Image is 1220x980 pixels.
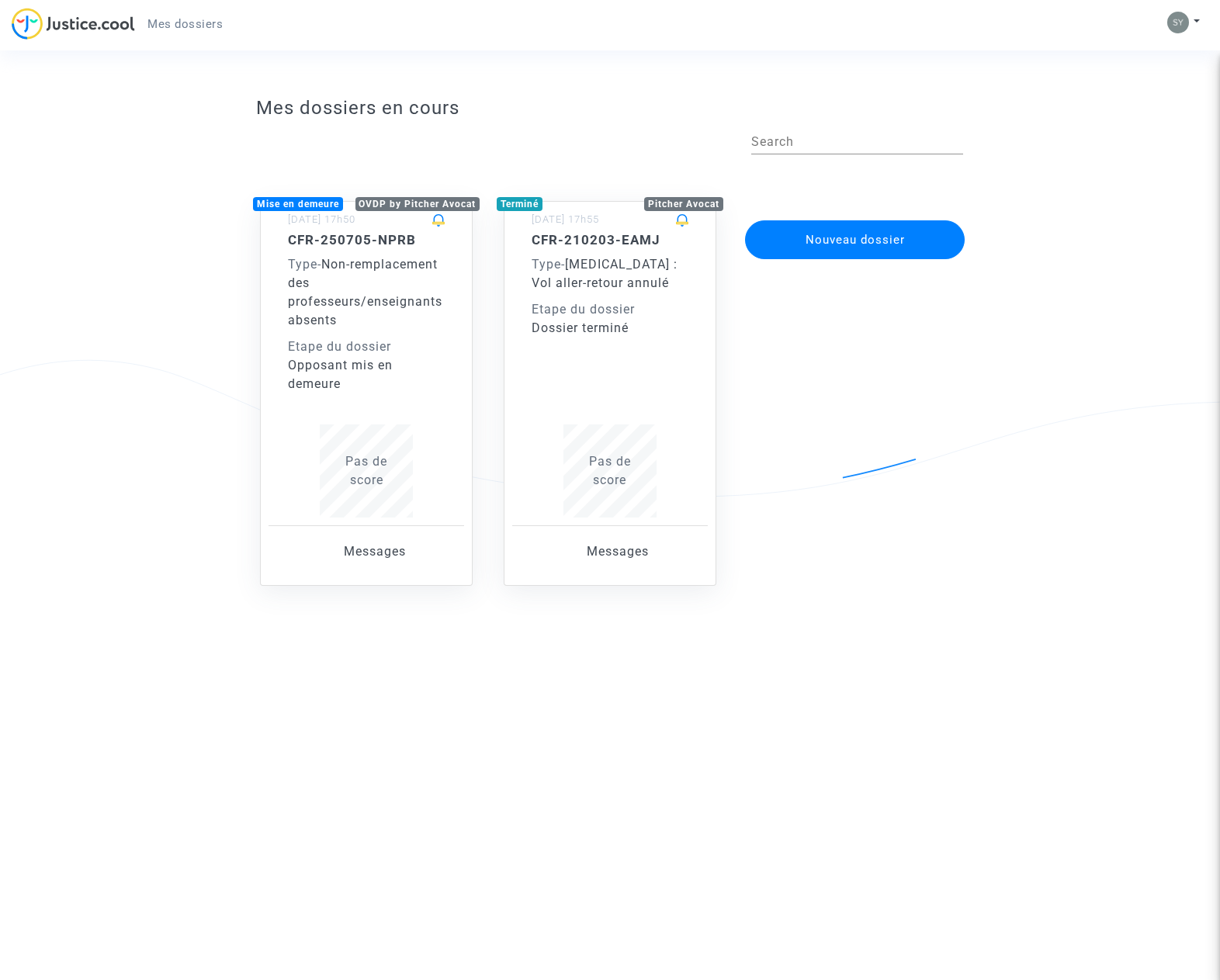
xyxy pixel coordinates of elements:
[288,257,321,272] span: -
[288,213,355,225] small: [DATE] 17h50
[587,544,649,559] span: Messages
[345,454,387,487] span: Pas de score
[532,257,561,272] span: Type
[512,525,708,577] a: Messages
[147,17,223,31] span: Mes dossiers
[288,257,317,272] span: Type
[344,544,406,559] span: Messages
[253,197,343,211] div: Mise en demeure
[1167,12,1189,33] img: 7ef51e48607ee2c3313b5a5df0f1d247
[288,356,445,393] div: Opposant mis en demeure
[12,8,135,40] img: jc-logo.svg
[269,525,464,577] a: Messages
[745,220,965,259] button: Nouveau dossier
[532,257,678,290] span: [MEDICAL_DATA] : Vol aller-retour annulé
[743,210,967,225] a: Nouveau dossier
[532,319,688,338] div: Dossier terminé
[488,170,732,586] a: TerminéPitcher Avocat[DATE] 17h55CFR-210203-EAMJType-[MEDICAL_DATA] : Vol aller-retour annuléEtap...
[532,300,688,319] div: Etape du dossier
[244,170,488,586] a: Mise en demeureOVDP by Pitcher Avocat[DATE] 17h50CFR-250705-NPRBType-Non-remplacement des profess...
[135,12,235,36] a: Mes dossiers
[288,232,445,248] h5: CFR-250705-NPRB
[532,213,599,225] small: [DATE] 17h55
[355,197,480,211] div: OVDP by Pitcher Avocat
[256,97,963,119] h3: Mes dossiers en cours
[532,232,688,248] h5: CFR-210203-EAMJ
[288,257,442,327] span: Non-remplacement des professeurs/enseignants absents
[644,197,723,211] div: Pitcher Avocat
[288,338,445,356] div: Etape du dossier
[497,197,542,211] div: Terminé
[532,257,565,272] span: -
[589,454,631,487] span: Pas de score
